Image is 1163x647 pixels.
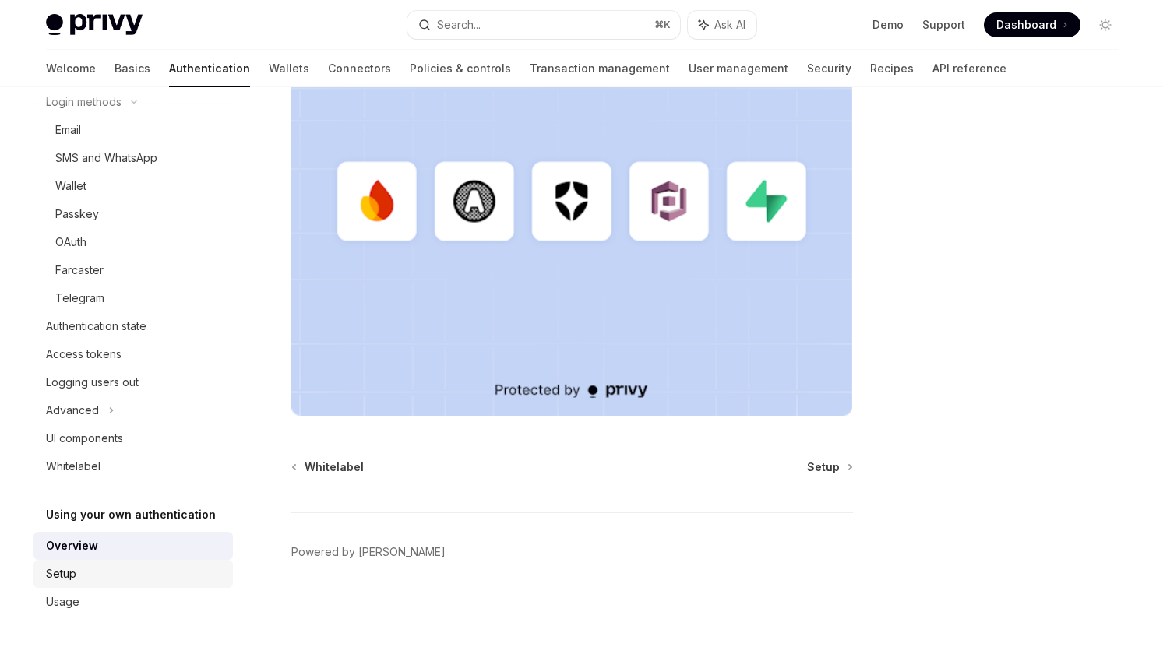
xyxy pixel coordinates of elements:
a: Security [807,50,851,87]
a: Basics [115,50,150,87]
a: Whitelabel [293,459,364,475]
img: JWT-based auth splash [291,15,853,416]
div: Wallet [55,177,86,195]
a: Setup [33,560,233,588]
a: API reference [932,50,1006,87]
a: Transaction management [530,50,670,87]
span: Setup [807,459,840,475]
a: Dashboard [984,12,1080,37]
h5: Using your own authentication [46,505,216,524]
a: Powered by [PERSON_NAME] [291,544,446,560]
a: UI components [33,424,233,452]
a: Email [33,116,233,144]
span: Ask AI [714,17,745,33]
div: Access tokens [46,345,122,364]
span: ⌘ K [654,19,671,31]
a: Overview [33,532,233,560]
a: Logging users out [33,368,233,396]
span: Whitelabel [305,459,364,475]
a: Authentication [169,50,250,87]
a: Access tokens [33,340,233,368]
div: UI components [46,429,123,448]
a: SMS and WhatsApp [33,144,233,172]
div: Usage [46,592,79,611]
a: Setup [807,459,851,475]
a: Policies & controls [410,50,511,87]
a: Authentication state [33,312,233,340]
a: Recipes [870,50,914,87]
a: Wallets [269,50,309,87]
a: Support [922,17,965,33]
a: Whitelabel [33,452,233,480]
div: Overview [46,536,98,555]
a: OAuth [33,228,233,256]
a: Farcaster [33,256,233,284]
a: Demo [872,17,904,33]
div: Email [55,121,81,139]
button: Toggle dark mode [1093,12,1118,37]
div: Telegram [55,289,104,308]
a: Wallet [33,172,233,200]
button: Ask AI [688,11,756,39]
a: Connectors [328,50,391,87]
img: light logo [46,14,143,36]
div: Logging users out [46,373,139,392]
div: Advanced [46,401,99,420]
div: SMS and WhatsApp [55,149,157,167]
a: Usage [33,588,233,616]
a: Passkey [33,200,233,228]
div: OAuth [55,233,86,251]
div: Authentication state [46,317,146,336]
span: Dashboard [996,17,1056,33]
div: Setup [46,564,76,583]
div: Search... [437,16,481,34]
div: Farcaster [55,261,104,280]
div: Passkey [55,205,99,223]
a: User management [689,50,788,87]
a: Welcome [46,50,96,87]
button: Search...⌘K [407,11,680,39]
div: Whitelabel [46,457,100,476]
a: Telegram [33,284,233,312]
